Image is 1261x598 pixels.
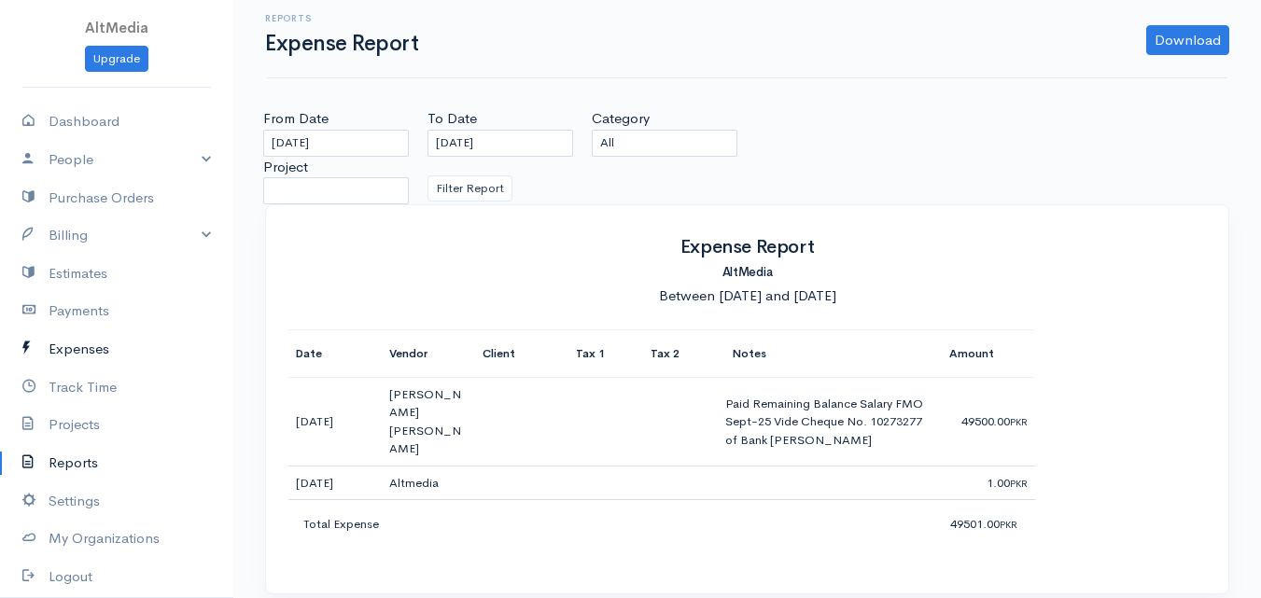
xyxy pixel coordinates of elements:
td: [PERSON_NAME] [PERSON_NAME] [382,377,475,466]
div: To Date [418,108,582,156]
td: 49501.00 [718,500,1035,549]
td: [DATE] [288,466,382,500]
th: Vendor [382,329,475,377]
th: Date [288,329,382,377]
a: Download [1146,25,1229,55]
button: Filter Report [427,175,512,202]
span: PKR [1010,416,1028,428]
td: Total Expense [288,500,718,549]
td: 1.00 [942,466,1035,500]
th: Tax 2 [643,329,718,377]
th: Tax 1 [568,329,643,377]
td: [DATE] [288,377,382,466]
div: Category [582,108,747,156]
h2: Expense Report [288,234,1206,259]
div: Between [DATE] and [DATE] [288,285,1206,306]
h6: Reports [265,13,419,23]
td: Paid Remaining Balance Salary FMO Sept-25 Vide Cheque No. 10273277 of Bank [PERSON_NAME] [718,377,942,466]
div: From Date [254,108,418,156]
span: PKR [1000,519,1017,531]
h5: AltMedia [288,259,1206,285]
td: Altmedia [382,466,475,500]
th: Amount [942,329,1035,377]
div: Project [254,157,418,204]
span: PKR [1010,478,1028,490]
a: Upgrade [85,46,148,73]
td: 49500.00 [942,377,1035,466]
span: AltMedia [85,19,148,36]
th: Notes [718,329,942,377]
th: Client [475,329,568,377]
h1: Expense Report [265,32,419,55]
